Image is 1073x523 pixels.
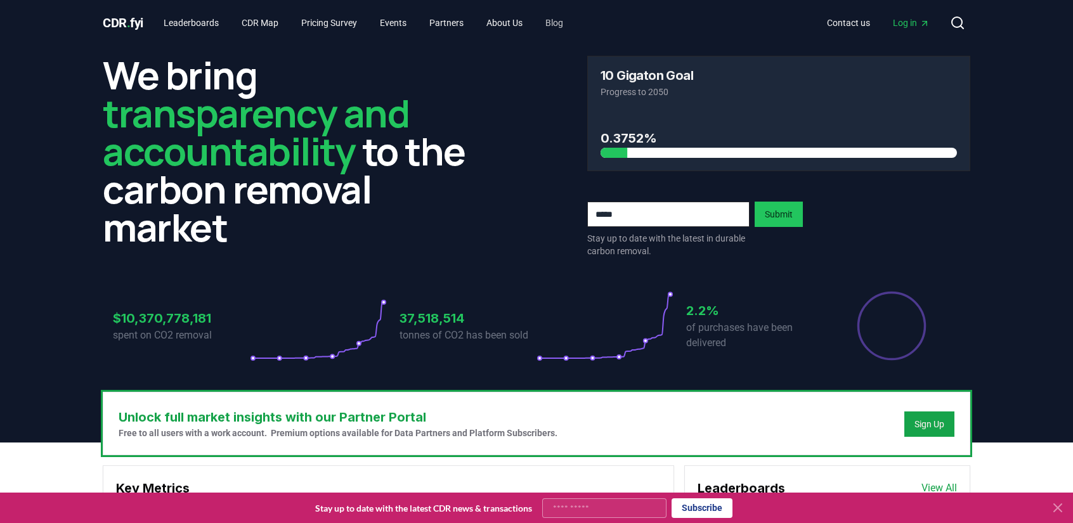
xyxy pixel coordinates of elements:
[400,328,536,343] p: tonnes of CO2 has been sold
[113,309,250,328] h3: $10,370,778,181
[698,479,785,498] h3: Leaderboards
[113,328,250,343] p: spent on CO2 removal
[419,11,474,34] a: Partners
[535,11,573,34] a: Blog
[103,87,409,177] span: transparency and accountability
[893,16,930,29] span: Log in
[119,427,557,439] p: Free to all users with a work account. Premium options available for Data Partners and Platform S...
[817,11,880,34] a: Contact us
[601,69,693,82] h3: 10 Gigaton Goal
[127,15,131,30] span: .
[103,56,486,246] h2: We bring to the carbon removal market
[400,309,536,328] h3: 37,518,514
[686,320,823,351] p: of purchases have been delivered
[921,481,957,496] a: View All
[476,11,533,34] a: About Us
[119,408,557,427] h3: Unlock full market insights with our Partner Portal
[291,11,367,34] a: Pricing Survey
[231,11,289,34] a: CDR Map
[817,11,940,34] nav: Main
[686,301,823,320] h3: 2.2%
[914,418,944,430] a: Sign Up
[601,129,957,148] h3: 0.3752%
[856,290,927,361] div: Percentage of sales delivered
[904,411,954,437] button: Sign Up
[116,479,661,498] h3: Key Metrics
[153,11,573,34] nav: Main
[587,232,750,257] p: Stay up to date with the latest in durable carbon removal.
[370,11,417,34] a: Events
[103,15,143,30] span: CDR fyi
[883,11,940,34] a: Log in
[601,86,957,98] p: Progress to 2050
[103,14,143,32] a: CDR.fyi
[153,11,229,34] a: Leaderboards
[755,202,803,227] button: Submit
